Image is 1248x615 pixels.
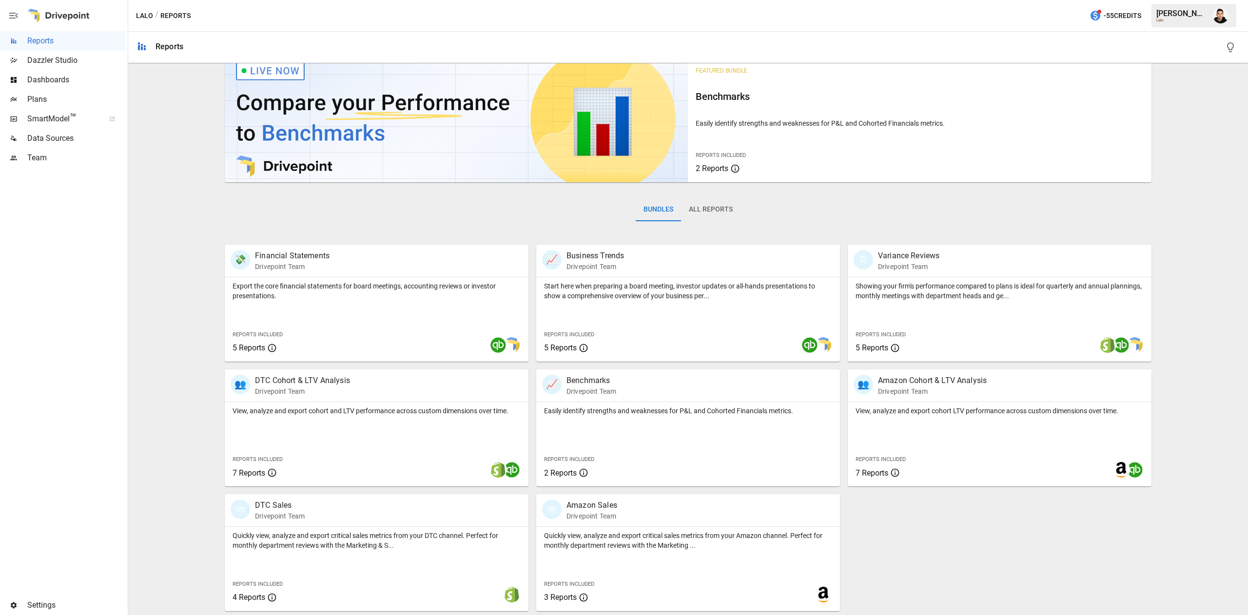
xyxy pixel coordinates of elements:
[231,375,250,394] div: 👥
[636,198,681,221] button: Bundles
[544,531,832,550] p: Quickly view, analyze and export critical sales metrics from your Amazon channel. Perfect for mon...
[544,456,594,462] span: Reports Included
[233,331,283,338] span: Reports Included
[856,456,906,462] span: Reports Included
[1213,8,1228,23] img: Francisco Sanchez
[490,337,506,353] img: quickbooks
[802,337,818,353] img: quickbooks
[542,500,562,519] div: 🛍
[231,500,250,519] div: 🛍
[1127,337,1143,353] img: smart model
[544,343,577,352] span: 5 Reports
[255,375,350,386] p: DTC Cohort & LTV Analysis
[233,468,265,478] span: 7 Reports
[856,281,1144,301] p: Showing your firm's performance compared to plans is ideal for quarterly and annual plannings, mo...
[856,406,1144,416] p: View, analyze and export cohort LTV performance across custom dimensions over time.
[255,262,330,271] p: Drivepoint Team
[816,337,831,353] img: smart model
[27,74,126,86] span: Dashboards
[856,468,888,478] span: 7 Reports
[1113,337,1129,353] img: quickbooks
[854,375,873,394] div: 👥
[27,152,126,164] span: Team
[231,250,250,269] div: 💸
[155,10,158,22] div: /
[233,531,521,550] p: Quickly view, analyze and export critical sales metrics from your DTC channel. Perfect for monthl...
[566,375,616,386] p: Benchmarks
[504,587,520,602] img: shopify
[854,250,873,269] div: 🗓
[681,198,741,221] button: All Reports
[566,262,624,271] p: Drivepoint Team
[856,331,906,338] span: Reports Included
[696,118,1143,128] p: Easily identify strengths and weaknesses for P&L and Cohorted Financials metrics.
[27,94,126,105] span: Plans
[156,42,183,51] div: Reports
[856,343,888,352] span: 5 Reports
[233,281,521,301] p: Export the core financial statements for board meetings, accounting reviews or investor presentat...
[490,462,506,478] img: shopify
[233,581,283,587] span: Reports Included
[566,250,624,262] p: Business Trends
[566,500,617,511] p: Amazon Sales
[27,599,126,611] span: Settings
[878,250,939,262] p: Variance Reviews
[233,343,265,352] span: 5 Reports
[27,35,126,47] span: Reports
[566,511,617,521] p: Drivepoint Team
[1104,10,1141,22] span: -55 Credits
[878,262,939,271] p: Drivepoint Team
[504,337,520,353] img: smart model
[566,386,616,396] p: Drivepoint Team
[233,456,283,462] span: Reports Included
[504,462,520,478] img: quickbooks
[27,113,98,125] span: SmartModel
[816,587,831,602] img: amazon
[136,10,153,22] button: Lalo
[542,250,562,269] div: 📈
[1113,462,1129,478] img: amazon
[1100,337,1115,353] img: shopify
[233,406,521,416] p: View, analyze and export cohort and LTV performance across custom dimensions over time.
[255,511,305,521] p: Drivepoint Team
[70,112,77,124] span: ™
[255,500,305,511] p: DTC Sales
[878,375,987,386] p: Amazon Cohort & LTV Analysis
[544,593,577,602] span: 3 Reports
[27,55,126,66] span: Dazzler Studio
[1156,18,1207,22] div: Lalo
[1207,2,1234,29] button: Francisco Sanchez
[1127,462,1143,478] img: quickbooks
[696,89,1143,104] h6: Benchmarks
[255,250,330,262] p: Financial Statements
[696,152,746,158] span: Reports Included
[225,56,688,182] img: video thumbnail
[696,67,747,74] span: Featured Bundle
[544,468,577,478] span: 2 Reports
[544,406,832,416] p: Easily identify strengths and weaknesses for P&L and Cohorted Financials metrics.
[878,386,987,396] p: Drivepoint Team
[544,581,594,587] span: Reports Included
[544,281,832,301] p: Start here when preparing a board meeting, investor updates or all-hands presentations to show a ...
[1156,9,1207,18] div: [PERSON_NAME]
[544,331,594,338] span: Reports Included
[27,133,126,144] span: Data Sources
[542,375,562,394] div: 📈
[1086,7,1145,25] button: -55Credits
[233,593,265,602] span: 4 Reports
[696,164,728,173] span: 2 Reports
[255,386,350,396] p: Drivepoint Team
